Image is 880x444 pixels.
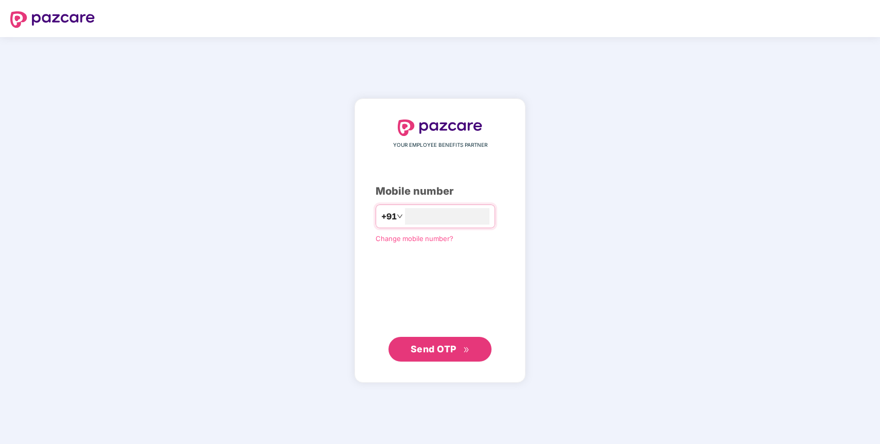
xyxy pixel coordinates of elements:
[411,344,456,354] span: Send OTP
[376,234,453,243] a: Change mobile number?
[463,347,470,353] span: double-right
[376,183,504,199] div: Mobile number
[397,213,403,219] span: down
[388,337,492,362] button: Send OTPdouble-right
[10,11,95,28] img: logo
[398,119,482,136] img: logo
[381,210,397,223] span: +91
[393,141,487,149] span: YOUR EMPLOYEE BENEFITS PARTNER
